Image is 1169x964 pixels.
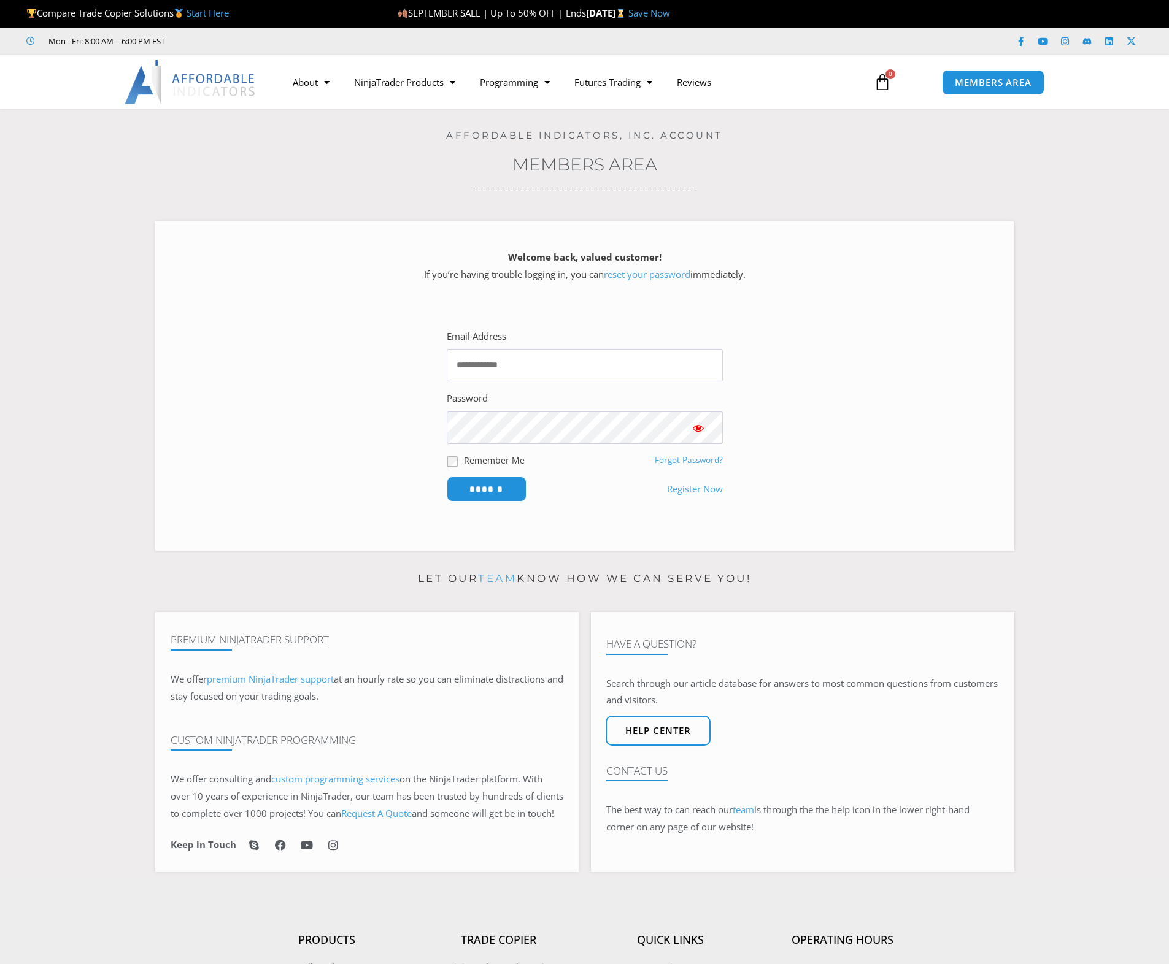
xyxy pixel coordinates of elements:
[625,726,691,735] span: Help center
[606,675,999,710] p: Search through our article database for answers to most common questions from customers and visit...
[171,633,563,646] h4: Premium NinjaTrader Support
[616,9,625,18] img: ⌛
[733,803,754,816] a: team
[562,68,665,96] a: Futures Trading
[628,7,670,19] a: Save Now
[468,68,562,96] a: Programming
[606,801,999,836] p: The best way to can reach our is through the the help icon in the lower right-hand corner on any ...
[280,68,342,96] a: About
[26,7,229,19] span: Compare Trade Copier Solutions
[341,807,412,819] a: Request A Quote
[446,129,723,141] a: Affordable Indicators, Inc. Account
[207,673,334,685] a: premium NinjaTrader support
[665,68,723,96] a: Reviews
[655,454,723,465] a: Forgot Password?
[398,9,407,18] img: 🍂
[464,454,525,467] label: Remember Me
[606,638,999,650] h4: Have A Question?
[271,773,399,785] a: custom programming services
[125,60,257,104] img: LogoAI | Affordable Indicators – NinjaTrader
[478,572,517,584] a: team
[585,933,757,947] h4: Quick Links
[512,154,657,175] a: Members Area
[586,7,628,19] strong: [DATE]
[855,64,909,100] a: 0
[447,328,506,345] label: Email Address
[27,9,36,18] img: 🏆
[171,839,236,851] h6: Keep in Touch
[171,673,563,702] span: at an hourly rate so you can eliminate distractions and stay focused on your trading goals.
[398,7,586,19] span: SEPTEMBER SALE | Up To 50% OFF | Ends
[174,9,183,18] img: 🥇
[885,69,895,79] span: 0
[606,716,711,746] a: Help center
[667,481,723,498] a: Register Now
[447,390,488,407] label: Password
[171,673,207,685] span: We offer
[187,7,229,19] a: Start Here
[155,569,1014,589] p: Let our know how we can serve you!
[942,70,1044,95] a: MEMBERS AREA
[45,34,165,48] span: Mon - Fri: 8:00 AM – 6:00 PM EST
[171,734,563,746] h4: Custom NinjaTrader Programming
[342,68,468,96] a: NinjaTrader Products
[604,268,690,280] a: reset your password
[171,773,563,819] span: on the NinjaTrader platform. With over 10 years of experience in NinjaTrader, our team has been t...
[508,251,662,263] strong: Welcome back, valued customer!
[182,35,366,47] iframe: Customer reviews powered by Trustpilot
[413,933,585,947] h4: Trade Copier
[674,411,723,444] button: Show password
[241,933,413,947] h4: Products
[955,78,1032,87] span: MEMBERS AREA
[606,765,999,777] h4: Contact Us
[280,68,860,96] nav: Menu
[171,773,399,785] span: We offer consulting and
[177,249,993,283] p: If you’re having trouble logging in, you can immediately.
[757,933,928,947] h4: Operating Hours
